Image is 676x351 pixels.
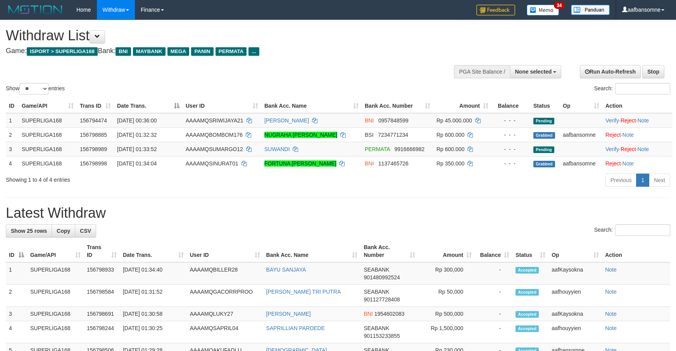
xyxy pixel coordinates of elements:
span: Copy 901127728408 to clipboard [364,296,400,303]
a: Note [637,117,649,124]
span: Accepted [516,267,539,274]
td: Rp 1,500,000 [418,321,475,343]
span: [DATE] 01:33:52 [117,146,157,152]
td: - [475,307,512,321]
a: CSV [75,224,96,237]
span: SEABANK [364,267,389,273]
td: · [602,156,673,170]
span: Accepted [516,289,539,296]
span: 156798885 [80,132,107,138]
th: Bank Acc. Name: activate to sort column ascending [261,99,362,113]
input: Search: [615,224,670,236]
a: Reject [621,146,636,152]
a: NUGRAHA [PERSON_NAME] [264,132,337,138]
th: Date Trans.: activate to sort column descending [114,99,183,113]
a: 1 [636,174,649,187]
td: SUPERLIGA168 [19,156,77,170]
span: PERMATA [216,47,247,56]
td: - [475,262,512,285]
div: PGA Site Balance / [454,65,510,78]
td: Rp 50,000 [418,285,475,307]
img: MOTION_logo.png [6,4,65,15]
a: Note [605,311,617,317]
a: Verify [605,117,619,124]
span: BNI [365,160,374,167]
td: 4 [6,156,19,170]
label: Search: [594,224,670,236]
th: Bank Acc. Number: activate to sort column ascending [360,240,418,262]
th: Amount: activate to sort column ascending [418,240,475,262]
h4: Game: Bank: [6,47,443,55]
td: · [602,127,673,142]
td: aafhouyyien [548,321,602,343]
th: Status: activate to sort column ascending [512,240,548,262]
th: Trans ID: activate to sort column ascending [84,240,120,262]
span: Rp 600.000 [436,132,464,138]
th: Bank Acc. Name: activate to sort column ascending [263,240,361,262]
span: [DATE] 00:36:00 [117,117,157,124]
td: 3 [6,307,27,321]
td: [DATE] 01:30:25 [120,321,187,343]
a: Note [605,289,617,295]
td: SUPERLIGA168 [27,307,84,321]
h1: Withdraw List [6,28,443,43]
td: AAAAMQLUKY27 [187,307,263,321]
th: Op: activate to sort column ascending [548,240,602,262]
td: SUPERLIGA168 [19,127,77,142]
td: 156798691 [84,307,120,321]
div: - - - [495,160,527,167]
a: BAYU SANJAYA [266,267,306,273]
div: - - - [495,117,527,124]
th: User ID: activate to sort column ascending [187,240,263,262]
td: SUPERLIGA168 [27,321,84,343]
td: 3 [6,142,19,156]
td: Rp 500,000 [418,307,475,321]
th: Status [530,99,560,113]
div: Showing 1 to 4 of 4 entries [6,173,276,184]
td: aafbansomne [560,156,602,170]
th: ID: activate to sort column descending [6,240,27,262]
td: Rp 300,000 [418,262,475,285]
td: aafbansomne [560,127,602,142]
span: Copy 7234771234 to clipboard [378,132,408,138]
a: Note [605,325,617,331]
td: 156798933 [84,262,120,285]
span: 156798998 [80,160,107,167]
a: Note [623,160,634,167]
th: Amount: activate to sort column ascending [433,99,491,113]
h1: Latest Withdraw [6,205,670,221]
th: Balance: activate to sort column ascending [475,240,512,262]
span: Copy [57,228,70,234]
input: Search: [615,83,670,95]
a: Verify [605,146,619,152]
td: aafKaysokna [548,307,602,321]
span: ISPORT > SUPERLIGA168 [27,47,98,56]
span: PERMATA [365,146,390,152]
td: 156798244 [84,321,120,343]
td: - [475,285,512,307]
span: AAAAMQSUMARGO12 [186,146,243,152]
img: Button%20Memo.svg [527,5,559,15]
span: [DATE] 01:34:04 [117,160,157,167]
img: Feedback.jpg [476,5,515,15]
span: MEGA [167,47,190,56]
span: Copy 901480992524 to clipboard [364,274,400,280]
td: · · [602,113,673,128]
td: [DATE] 01:31:52 [120,285,187,307]
span: ... [248,47,259,56]
span: Accepted [516,311,539,318]
a: Copy [52,224,75,237]
button: None selected [510,65,562,78]
th: Trans ID: activate to sort column ascending [77,99,114,113]
td: 4 [6,321,27,343]
span: Copy 1954602083 to clipboard [374,311,405,317]
a: Show 25 rows [6,224,52,237]
span: BNI [364,311,372,317]
span: [DATE] 01:32:32 [117,132,157,138]
span: MAYBANK [133,47,166,56]
div: - - - [495,131,527,139]
th: ID [6,99,19,113]
a: Previous [605,174,636,187]
span: Grabbed [533,161,555,167]
span: 34 [554,2,564,9]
